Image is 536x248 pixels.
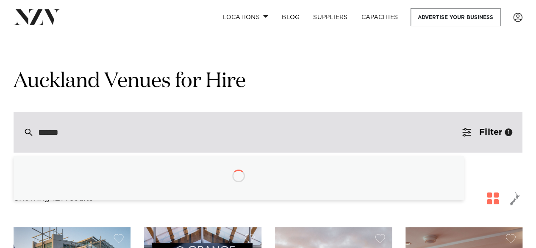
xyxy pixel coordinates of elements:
a: BLOG [275,8,306,26]
img: nzv-logo.png [14,9,60,25]
a: Advertise your business [411,8,500,26]
a: SUPPLIERS [306,8,354,26]
a: Locations [216,8,275,26]
div: 1 [505,128,512,136]
a: Capacities [355,8,405,26]
span: Filter [479,128,502,137]
h1: Auckland Venues for Hire [14,68,522,95]
button: Filter1 [452,112,522,153]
